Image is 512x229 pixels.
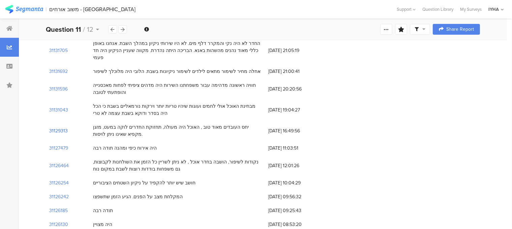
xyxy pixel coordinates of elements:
span: [DATE] 10:04:29 [268,179,322,186]
span: [DATE] 20:20:56 [268,85,322,93]
div: נקודות לשיפור, הושבה בחדר אוכל , לא ניתן לשריין כל הזמן את השולחנות לקבוצות, גם משפחות בודדות רוצ... [93,158,262,173]
div: | [46,5,47,13]
div: היה מצויין [93,221,112,228]
span: [DATE] 11:03:51 [268,145,322,152]
div: חושב שיש יותר להקפיד על ניקיון השטחים הציבוריים [93,179,195,186]
section: 31131043 [49,106,68,113]
b: Question 11 [46,24,81,34]
span: [DATE] 09:25:43 [268,207,322,214]
section: 31127479 [49,145,68,152]
section: 31126254 [49,179,69,186]
div: החדר לא היה נקי והמקרר דלף מים. לא היו שירותי ניקיון במהלך השבת. אנחנו באופן כללי מאוד נהנים מהשה... [93,40,262,61]
a: My Surveys [457,6,485,12]
div: אחלה מחיר לשימור מתאים לילדים לשימור ניקיונות בשבת. הלובי היה מלוכלך לשיפור [93,68,261,75]
span: [DATE] 21:05:19 [268,47,322,54]
span: [DATE] 12:01:26 [268,162,322,169]
span: / [83,24,85,34]
span: Share Report [446,27,474,32]
div: משוב אורחים - [GEOGRAPHIC_DATA] [50,6,136,12]
div: תודה רבה [93,207,113,214]
section: 31126242 [49,193,69,200]
div: יחס העובדים מאוד טוב , האוכל היה מעולה, תחזוקת החדרים לוקה במעט, מזגן מקפיא שאינו ניתן לויסות. [93,124,262,138]
span: [DATE] 16:49:56 [268,127,322,134]
div: מבחינת האוכל אולי לחמים ועוגות שיהיו טריות יותר וירקות נורמאליים בשבת כי הכל היה בסדר ודוקא בשבת ... [93,103,262,117]
span: 12 [87,24,93,34]
div: IYHA [488,6,499,12]
img: segmanta logo [5,5,43,14]
div: המקלחת מצב על הפנים. הגיע הזמן שתשפצו [93,193,183,200]
a: Question Library [419,6,457,12]
div: Support [397,4,416,15]
section: 31129313 [49,127,68,134]
section: 31126130 [49,221,68,228]
span: [DATE] 09:56:32 [268,193,322,200]
section: 31131705 [49,47,68,54]
span: [DATE] 19:04:27 [268,106,322,113]
span: [DATE] 21:00:41 [268,68,322,75]
section: 31126464 [49,162,69,169]
span: [DATE] 08:53:20 [268,221,322,228]
section: 31131596 [49,85,68,93]
div: היה אירוח כיפי ומהנה תודה רבה [93,145,157,152]
section: 31131692 [49,68,68,75]
section: 31126185 [49,207,68,214]
div: חוויה ראשונה מדהימה עבור משפחתנו השירות היה מדהים ציפיתי לפחות מאכסנייה והופתעתי לטובה [93,82,262,96]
